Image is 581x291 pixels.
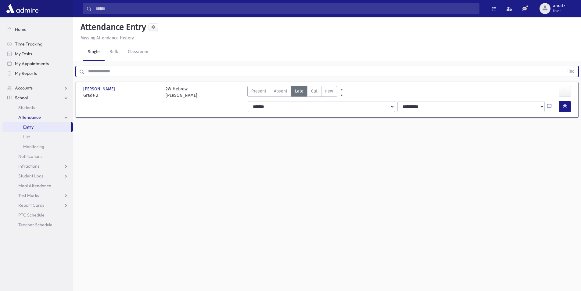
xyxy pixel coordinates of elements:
[2,122,71,132] a: Entry
[78,35,134,41] a: Missing Attendance History
[83,86,116,92] span: [PERSON_NAME]
[123,44,153,61] a: Classroom
[2,132,73,142] a: List
[18,163,39,169] span: Infractions
[2,49,73,59] a: My Tasks
[247,86,337,99] div: AttTypes
[23,134,30,140] span: List
[2,59,73,68] a: My Appointments
[23,124,34,130] span: Entry
[325,88,333,94] span: new
[563,66,578,77] button: Find
[5,2,40,15] img: AdmirePro
[2,24,73,34] a: Home
[2,103,73,112] a: Students
[2,210,73,220] a: PTC Schedule
[18,115,41,120] span: Attendance
[105,44,123,61] a: Bulk
[2,171,73,181] a: Student Logs
[553,9,565,13] span: User
[15,95,28,100] span: School
[78,22,146,32] h5: Attendance Entry
[2,191,73,200] a: Test Marks
[15,41,42,47] span: Time Tracking
[92,3,479,14] input: Search
[274,88,287,94] span: Absent
[18,154,42,159] span: Notifications
[2,161,73,171] a: Infractions
[18,193,39,198] span: Test Marks
[18,222,52,227] span: Teacher Schedule
[2,181,73,191] a: Meal Attendance
[166,86,197,99] div: 2W Hebrew [PERSON_NAME]
[18,105,35,110] span: Students
[83,44,105,61] a: Single
[18,173,43,179] span: Student Logs
[2,220,73,230] a: Teacher Schedule
[15,27,27,32] span: Home
[311,88,317,94] span: Cut
[2,93,73,103] a: School
[553,4,565,9] span: aoratz
[81,35,134,41] u: Missing Attendance History
[295,88,303,94] span: Late
[18,212,45,218] span: PTC Schedule
[2,200,73,210] a: Report Cards
[2,39,73,49] a: Time Tracking
[18,202,44,208] span: Report Cards
[15,61,49,66] span: My Appointments
[2,68,73,78] a: My Reports
[2,83,73,93] a: Accounts
[15,51,32,56] span: My Tasks
[15,71,37,76] span: My Reports
[2,112,73,122] a: Attendance
[2,151,73,161] a: Notifications
[2,142,73,151] a: Monitoring
[83,92,160,99] span: Grade 2
[15,85,33,91] span: Accounts
[18,183,51,188] span: Meal Attendance
[251,88,266,94] span: Present
[23,144,44,149] span: Monitoring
